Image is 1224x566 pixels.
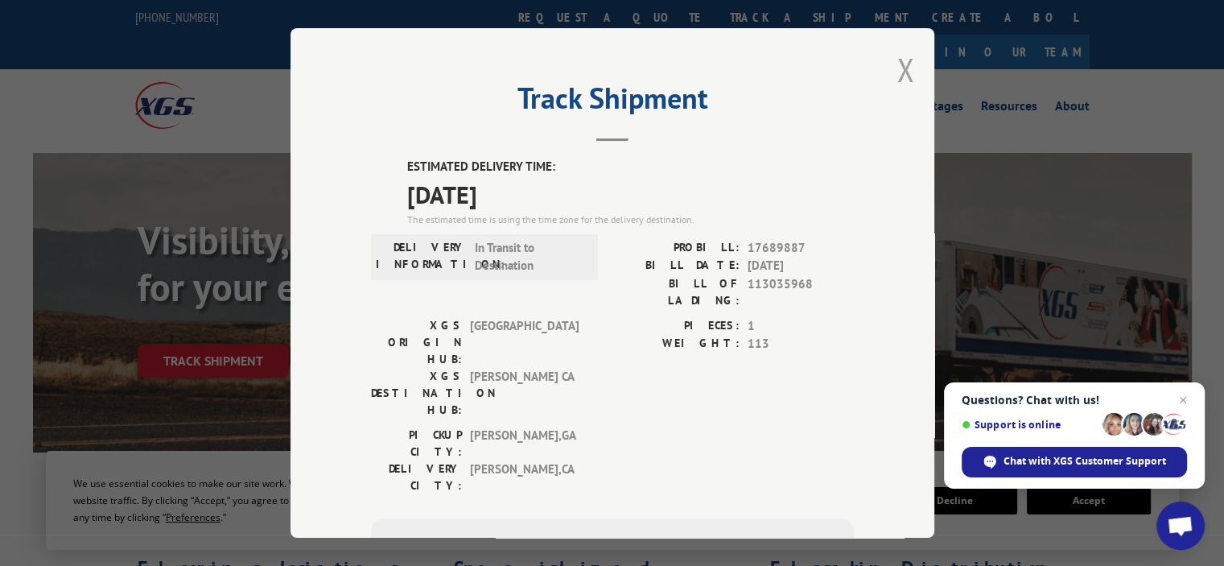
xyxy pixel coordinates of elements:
[612,335,740,353] label: WEIGHT:
[371,368,462,419] label: XGS DESTINATION HUB:
[470,368,579,419] span: [PERSON_NAME] CA
[612,239,740,258] label: PROBILL:
[371,427,462,461] label: PICKUP CITY:
[371,317,462,368] label: XGS ORIGIN HUB:
[612,275,740,309] label: BILL OF LADING:
[475,239,583,275] span: In Transit to Destination
[896,48,914,91] button: Close modal
[748,239,854,258] span: 17689887
[371,87,854,118] h2: Track Shipment
[371,461,462,494] label: DELIVERY CITY:
[612,317,740,336] label: PIECES:
[962,419,1097,431] span: Support is online
[1156,502,1205,550] div: Open chat
[962,394,1187,407] span: Questions? Chat with us!
[1004,454,1166,469] span: Chat with XGS Customer Support
[962,447,1187,477] div: Chat with XGS Customer Support
[748,317,854,336] span: 1
[407,176,854,213] span: [DATE]
[748,275,854,309] span: 113035968
[407,158,854,176] label: ESTIMATED DELIVERY TIME:
[748,335,854,353] span: 113
[470,427,579,461] span: [PERSON_NAME] , GA
[407,213,854,227] div: The estimated time is using the time zone for the delivery destination.
[470,317,579,368] span: [GEOGRAPHIC_DATA]
[1173,390,1193,410] span: Close chat
[376,239,467,275] label: DELIVERY INFORMATION:
[470,461,579,494] span: [PERSON_NAME] , CA
[612,257,740,275] label: BILL DATE:
[748,257,854,275] span: [DATE]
